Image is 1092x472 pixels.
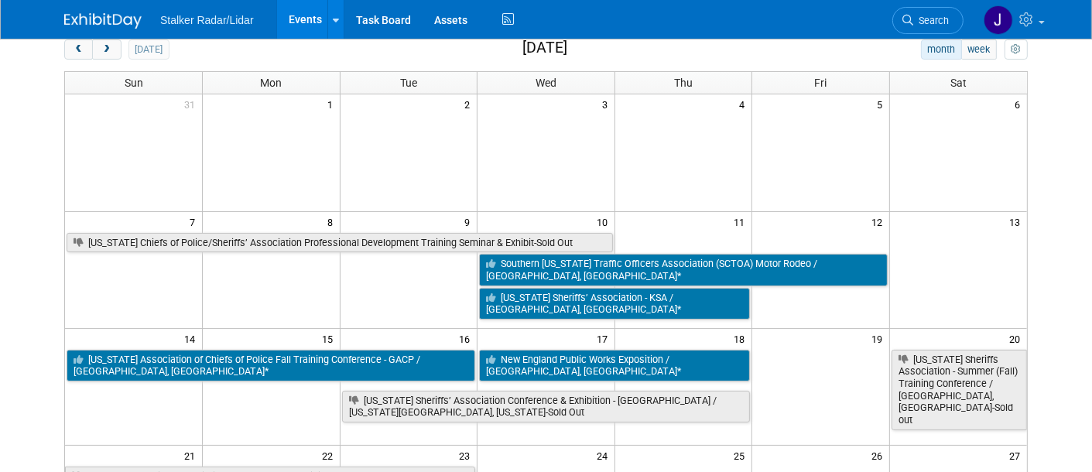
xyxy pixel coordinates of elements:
[125,77,143,89] span: Sun
[479,350,750,381] a: New England Public Works Exposition / [GEOGRAPHIC_DATA], [GEOGRAPHIC_DATA]*
[601,94,614,114] span: 3
[1013,94,1027,114] span: 6
[870,329,889,348] span: 19
[67,233,613,253] a: [US_STATE] Chiefs of Police/Sheriffs’ Association Professional Development Training Seminar & Exh...
[1008,329,1027,348] span: 20
[1011,45,1021,55] i: Personalize Calendar
[342,391,751,422] a: [US_STATE] Sheriffs’ Association Conference & Exhibition - [GEOGRAPHIC_DATA] / [US_STATE][GEOGRAP...
[536,77,556,89] span: Wed
[870,212,889,231] span: 12
[326,94,340,114] span: 1
[188,212,202,231] span: 7
[595,446,614,465] span: 24
[984,5,1013,35] img: John Kestel
[732,212,751,231] span: 11
[128,39,169,60] button: [DATE]
[64,13,142,29] img: ExhibitDay
[732,446,751,465] span: 25
[950,77,967,89] span: Sat
[870,446,889,465] span: 26
[67,350,475,381] a: [US_STATE] Association of Chiefs of Police Fall Training Conference - GACP / [GEOGRAPHIC_DATA], [...
[479,254,888,286] a: Southern [US_STATE] Traffic Officers Association (SCTOA) Motor Rodeo / [GEOGRAPHIC_DATA], [GEOGRA...
[892,7,964,34] a: Search
[875,94,889,114] span: 5
[913,15,949,26] span: Search
[320,329,340,348] span: 15
[183,329,202,348] span: 14
[64,39,93,60] button: prev
[1008,212,1027,231] span: 13
[463,94,477,114] span: 2
[457,329,477,348] span: 16
[892,350,1027,430] a: [US_STATE] Sheriffs Association - Summer (Fall) Training Conference / [GEOGRAPHIC_DATA], [GEOGRAP...
[595,212,614,231] span: 10
[732,329,751,348] span: 18
[674,77,693,89] span: Thu
[320,446,340,465] span: 22
[815,77,827,89] span: Fri
[1005,39,1028,60] button: myCustomButton
[457,446,477,465] span: 23
[183,446,202,465] span: 21
[522,39,567,56] h2: [DATE]
[738,94,751,114] span: 4
[183,94,202,114] span: 31
[160,14,254,26] span: Stalker Radar/Lidar
[595,329,614,348] span: 17
[463,212,477,231] span: 9
[921,39,962,60] button: month
[92,39,121,60] button: next
[326,212,340,231] span: 8
[1008,446,1027,465] span: 27
[260,77,282,89] span: Mon
[479,288,750,320] a: [US_STATE] Sheriffs’ Association - KSA / [GEOGRAPHIC_DATA], [GEOGRAPHIC_DATA]*
[400,77,417,89] span: Tue
[961,39,997,60] button: week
